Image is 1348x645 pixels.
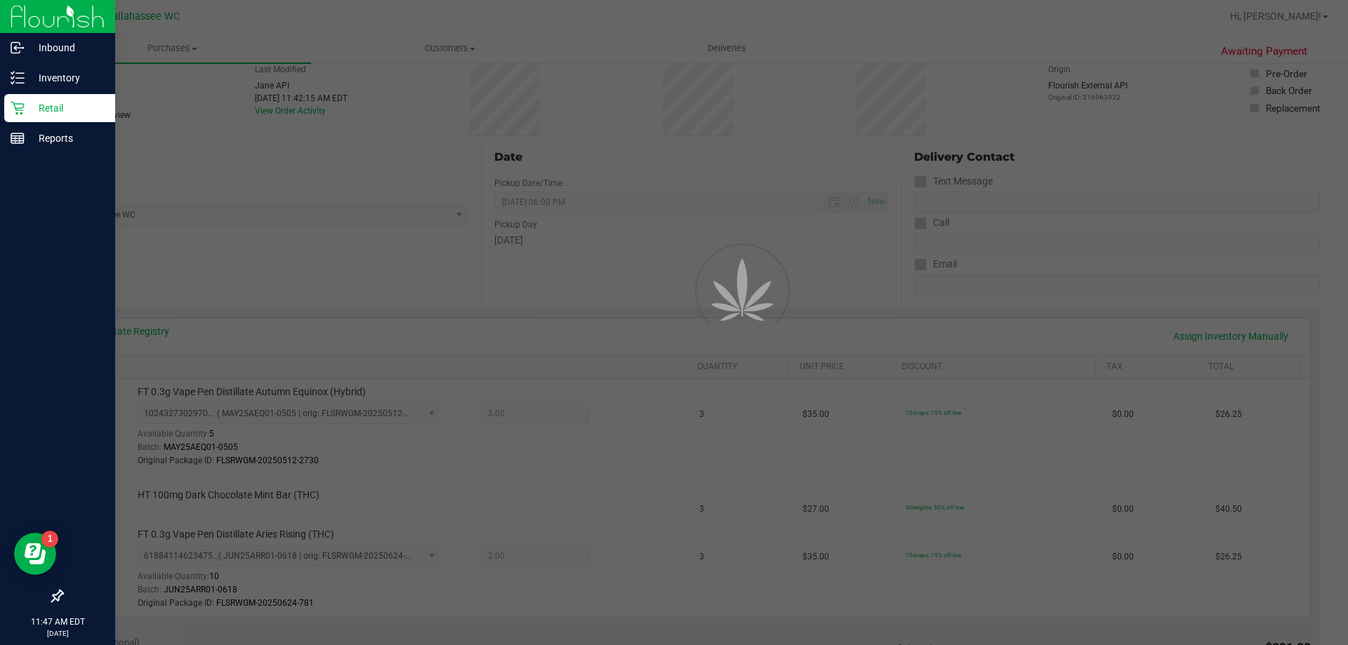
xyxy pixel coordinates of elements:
[25,39,109,56] p: Inbound
[11,101,25,115] inline-svg: Retail
[6,628,109,639] p: [DATE]
[6,616,109,628] p: 11:47 AM EDT
[25,130,109,147] p: Reports
[11,131,25,145] inline-svg: Reports
[11,41,25,55] inline-svg: Inbound
[11,71,25,85] inline-svg: Inventory
[41,531,58,547] iframe: Resource center unread badge
[14,533,56,575] iframe: Resource center
[25,69,109,86] p: Inventory
[25,100,109,117] p: Retail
